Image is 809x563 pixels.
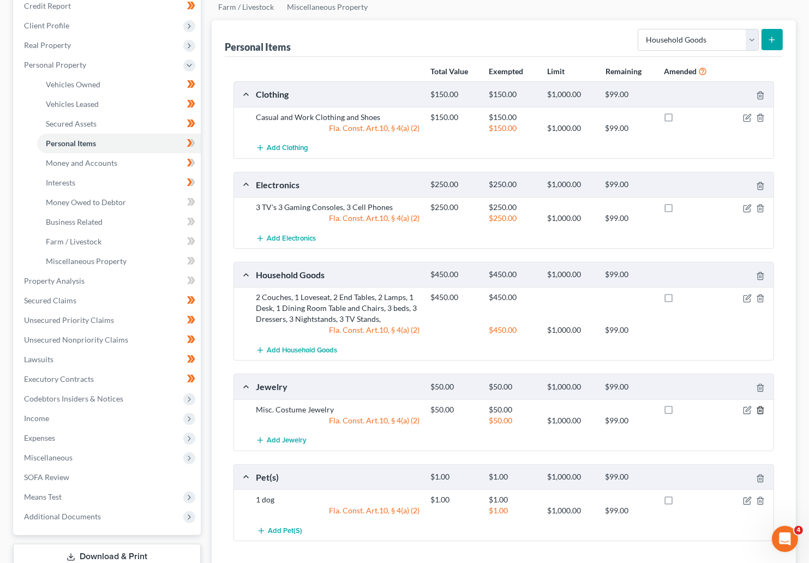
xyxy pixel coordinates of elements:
[256,138,308,158] button: Add Clothing
[24,296,76,305] span: Secured Claims
[430,67,468,76] strong: Total Value
[24,40,71,50] span: Real Property
[37,134,201,153] a: Personal Items
[37,153,201,173] a: Money and Accounts
[600,89,658,100] div: $99.00
[24,315,114,325] span: Unsecured Priority Claims
[250,269,425,280] div: Household Goods
[256,430,307,451] button: Add Jewelry
[250,292,425,325] div: 2 Couches, 1 Loveseat, 2 End Tables, 2 Lamps, 1 Desk, 1 Dining Room Table and Chairs, 3 beds, 3 D...
[606,67,642,76] strong: Remaining
[600,415,658,426] div: $99.00
[250,179,425,190] div: Electronics
[483,472,542,482] div: $1.00
[772,526,798,552] iframe: Intercom live chat
[24,374,94,384] span: Executory Contracts
[483,505,542,516] div: $1.00
[37,251,201,271] a: Miscellaneous Property
[250,404,425,415] div: Misc. Costume Jewelry
[256,228,316,248] button: Add Electronics
[225,40,291,53] div: Personal Items
[542,269,600,280] div: $1,000.00
[267,346,337,355] span: Add Household Goods
[256,520,304,541] button: Add Pet(s)
[250,325,425,336] div: Fla. Const. Art.10, § 4(a) (2)
[600,213,658,224] div: $99.00
[24,394,123,403] span: Codebtors Insiders & Notices
[542,415,600,426] div: $1,000.00
[425,494,483,505] div: $1.00
[256,340,337,360] button: Add Household Goods
[250,415,425,426] div: Fla. Const. Art.10, § 4(a) (2)
[37,232,201,251] a: Farm / Livestock
[425,112,483,123] div: $150.00
[542,382,600,392] div: $1,000.00
[37,114,201,134] a: Secured Assets
[15,310,201,330] a: Unsecured Priority Claims
[15,330,201,350] a: Unsecured Nonpriority Claims
[483,123,542,134] div: $150.00
[547,67,565,76] strong: Limit
[542,213,600,224] div: $1,000.00
[46,197,126,207] span: Money Owed to Debtor
[425,179,483,190] div: $250.00
[542,505,600,516] div: $1,000.00
[542,89,600,100] div: $1,000.00
[600,325,658,336] div: $99.00
[250,213,425,224] div: Fla. Const. Art.10, § 4(a) (2)
[24,512,101,521] span: Additional Documents
[46,256,127,266] span: Miscellaneous Property
[489,67,523,76] strong: Exempted
[250,202,425,213] div: 3 TV's 3 Gaming Consoles, 3 Cell Phones
[37,94,201,114] a: Vehicles Leased
[483,415,542,426] div: $50.00
[425,292,483,303] div: $450.00
[425,472,483,482] div: $1.00
[24,21,69,30] span: Client Profile
[15,271,201,291] a: Property Analysis
[268,526,302,535] span: Add Pet(s)
[15,291,201,310] a: Secured Claims
[46,80,100,89] span: Vehicles Owned
[24,355,53,364] span: Lawsuits
[267,234,316,243] span: Add Electronics
[15,350,201,369] a: Lawsuits
[425,269,483,280] div: $450.00
[542,472,600,482] div: $1,000.00
[24,276,85,285] span: Property Analysis
[664,67,697,76] strong: Amended
[37,212,201,232] a: Business Related
[37,193,201,212] a: Money Owed to Debtor
[425,382,483,392] div: $50.00
[46,178,75,187] span: Interests
[483,404,542,415] div: $50.00
[600,269,658,280] div: $99.00
[24,433,55,442] span: Expenses
[600,505,658,516] div: $99.00
[24,414,49,423] span: Income
[46,139,96,148] span: Personal Items
[37,173,201,193] a: Interests
[37,75,201,94] a: Vehicles Owned
[600,123,658,134] div: $99.00
[425,202,483,213] div: $250.00
[600,382,658,392] div: $99.00
[483,202,542,213] div: $250.00
[483,494,542,505] div: $1.00
[46,158,117,167] span: Money and Accounts
[24,1,71,10] span: Credit Report
[483,292,542,303] div: $450.00
[46,99,99,109] span: Vehicles Leased
[483,213,542,224] div: $250.00
[24,453,73,462] span: Miscellaneous
[483,382,542,392] div: $50.00
[542,325,600,336] div: $1,000.00
[250,112,425,123] div: Casual and Work Clothing and Shoes
[24,335,128,344] span: Unsecured Nonpriority Claims
[250,505,425,516] div: Fla. Const. Art.10, § 4(a) (2)
[267,436,307,445] span: Add Jewelry
[46,119,97,128] span: Secured Assets
[24,60,86,69] span: Personal Property
[425,89,483,100] div: $150.00
[483,269,542,280] div: $450.00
